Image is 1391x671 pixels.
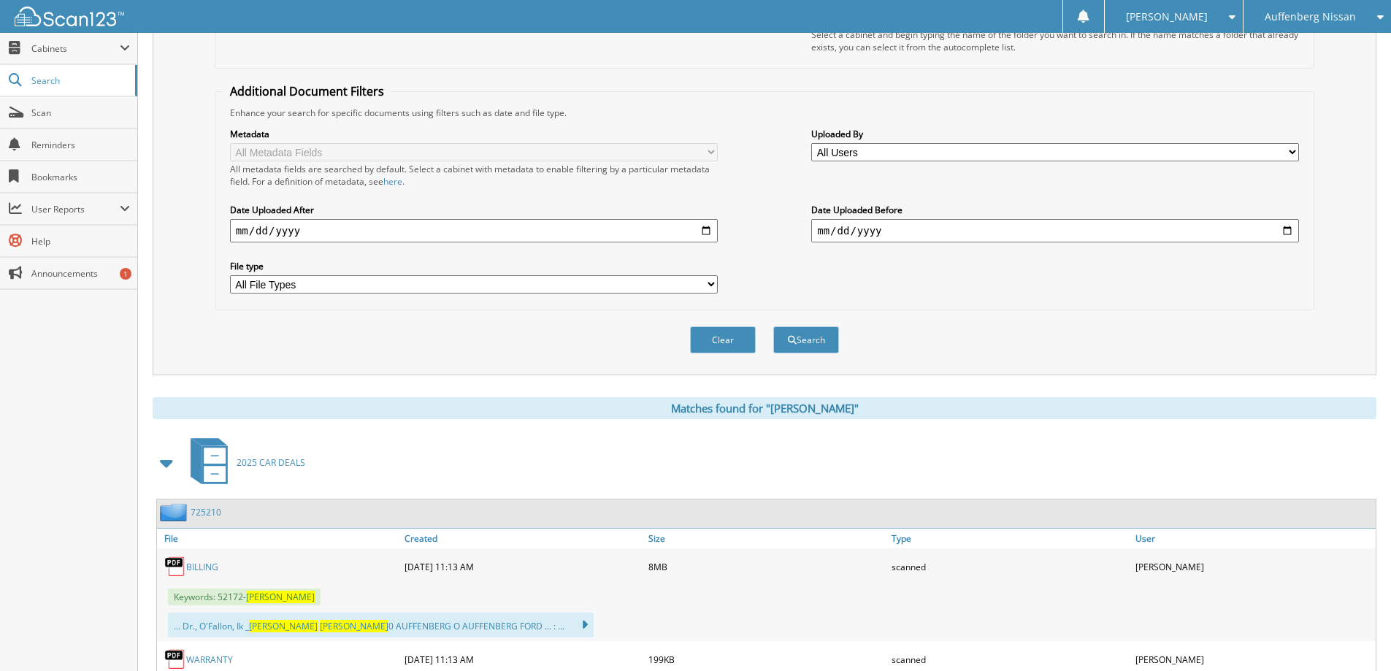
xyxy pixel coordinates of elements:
div: 8MB [645,552,889,581]
a: Type [888,529,1132,548]
div: All metadata fields are searched by default. Select a cabinet with metadata to enable filtering b... [230,163,718,188]
span: 2025 CAR DEALS [237,456,305,469]
img: scan123-logo-white.svg [15,7,124,26]
a: File [157,529,401,548]
legend: Additional Document Filters [223,83,391,99]
div: 1 [120,268,131,280]
span: Auffenberg Nissan [1265,12,1356,21]
span: User Reports [31,203,120,215]
div: Matches found for "[PERSON_NAME]" [153,397,1376,419]
div: [PERSON_NAME] [1132,552,1376,581]
a: here [383,175,402,188]
span: Keywords: 52172- [168,588,321,605]
button: Search [773,326,839,353]
a: BILLING [186,561,218,573]
div: [DATE] 11:13 AM [401,552,645,581]
a: Created [401,529,645,548]
span: Announcements [31,267,130,280]
label: Date Uploaded After [230,204,718,216]
span: Scan [31,107,130,119]
a: WARRANTY [186,653,233,666]
label: Uploaded By [811,128,1299,140]
a: Size [645,529,889,548]
span: Bookmarks [31,171,130,183]
label: Date Uploaded Before [811,204,1299,216]
input: end [811,219,1299,242]
div: ... Dr., O'Fallon, Ik _ 0 AUFFENBERG O AUFFENBERG FORD ... : ... [168,613,594,637]
label: File type [230,260,718,272]
span: Cabinets [31,42,120,55]
button: Clear [690,326,756,353]
label: Metadata [230,128,718,140]
span: Help [31,235,130,248]
span: [PERSON_NAME] [320,620,388,632]
a: 2025 CAR DEALS [182,434,305,491]
img: PDF.png [164,556,186,578]
span: [PERSON_NAME] [246,591,315,603]
span: Search [31,74,128,87]
div: Select a cabinet and begin typing the name of the folder you want to search in. If the name match... [811,28,1299,53]
div: scanned [888,552,1132,581]
span: Reminders [31,139,130,151]
img: folder2.png [160,503,191,521]
a: 725210 [191,506,221,518]
a: User [1132,529,1376,548]
span: [PERSON_NAME] [1126,12,1208,21]
span: [PERSON_NAME] [249,620,318,632]
div: Enhance your search for specific documents using filters such as date and file type. [223,107,1306,119]
input: start [230,219,718,242]
img: PDF.png [164,648,186,670]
